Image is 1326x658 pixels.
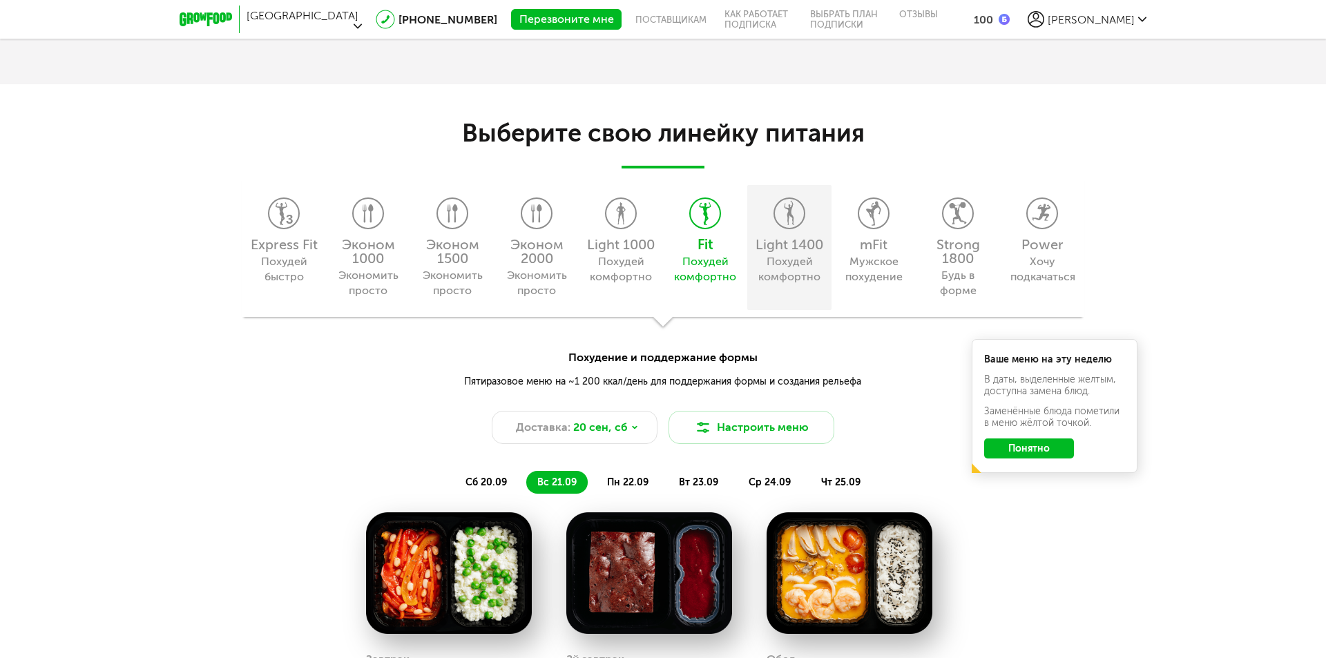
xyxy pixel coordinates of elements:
[589,254,652,284] div: Похудей комфортно
[398,13,497,26] a: [PHONE_NUMBER]
[421,268,483,298] div: Экономить просто
[754,238,825,251] div: Light 1400
[501,238,572,265] div: Эконом 2000
[679,476,718,488] span: вт 23.09
[926,268,989,298] div: Будь в форме
[537,476,577,488] span: вс 21.09
[1010,254,1073,284] div: Хочу подкачаться
[516,419,570,436] span: Доставка:
[607,476,648,488] span: пн 22.09
[767,512,932,634] img: big_UJ6eXCyCrJ1P9zEK.png
[821,476,861,488] span: чт 25.09
[586,238,656,251] div: Light 1000
[1048,13,1135,26] span: [PERSON_NAME]
[670,238,740,251] div: Fit
[749,476,791,488] span: ср 24.09
[999,14,1010,25] img: bonus_b.cdccf46.png
[336,268,399,298] div: Экономить просто
[247,9,358,22] span: [GEOGRAPHIC_DATA]
[984,354,1125,365] div: Ваше меню на эту неделю
[566,512,732,634] img: big_F601vpJp5Wf4Dgz5.png
[838,238,909,251] div: mFit
[249,238,319,251] div: Express Fit
[1007,238,1077,251] div: Power
[673,254,736,284] div: Похудей комфортно
[974,13,993,26] div: 100
[651,316,675,333] img: shadow-triangle.0b0aa4a.svg
[417,238,488,265] div: Эконом 1500
[984,374,1125,397] div: В даты, выделенные желтым, доступна замена блюд.
[984,438,1074,458] button: Понятно
[505,268,568,298] div: Экономить просто
[923,238,993,265] div: Strong 1800
[984,405,1125,429] div: Заменённые блюда пометили в меню жёлтой точкой.
[842,254,905,284] div: Мужское похудение
[573,419,628,436] span: 20 сен, сб
[511,9,622,30] button: Перезвоните мне
[669,411,834,444] button: Настроить меню
[333,238,403,265] div: Эконом 1000
[366,512,532,634] img: big_mOe8z449M5M7lfOZ.png
[465,476,507,488] span: сб 20.09
[252,374,1074,389] div: Пятиразовое меню на ~1 200 ккал/день для поддержания формы и создания рельефа
[252,254,315,284] div: Похудей быстро
[758,254,820,284] div: Похудей комфортно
